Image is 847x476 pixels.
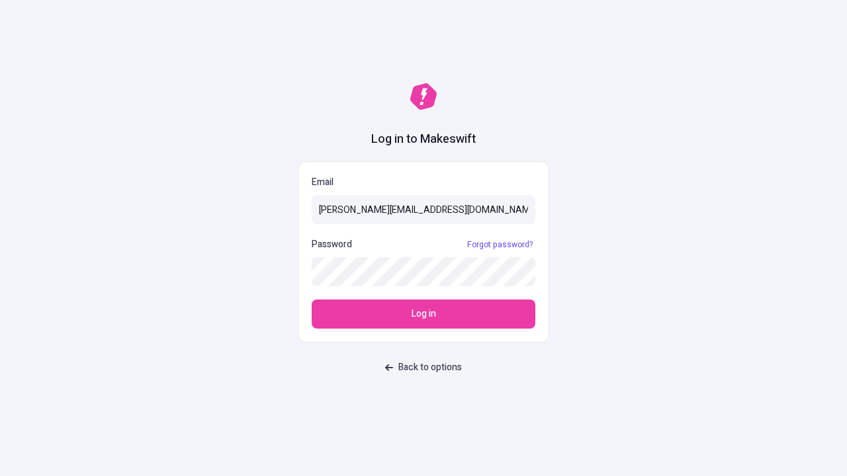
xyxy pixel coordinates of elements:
[312,237,352,252] p: Password
[398,360,462,375] span: Back to options
[412,307,436,321] span: Log in
[377,356,470,379] button: Back to options
[312,299,535,329] button: Log in
[312,175,535,190] p: Email
[371,131,476,148] h1: Log in to Makeswift
[465,239,535,250] a: Forgot password?
[312,195,535,224] input: Email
